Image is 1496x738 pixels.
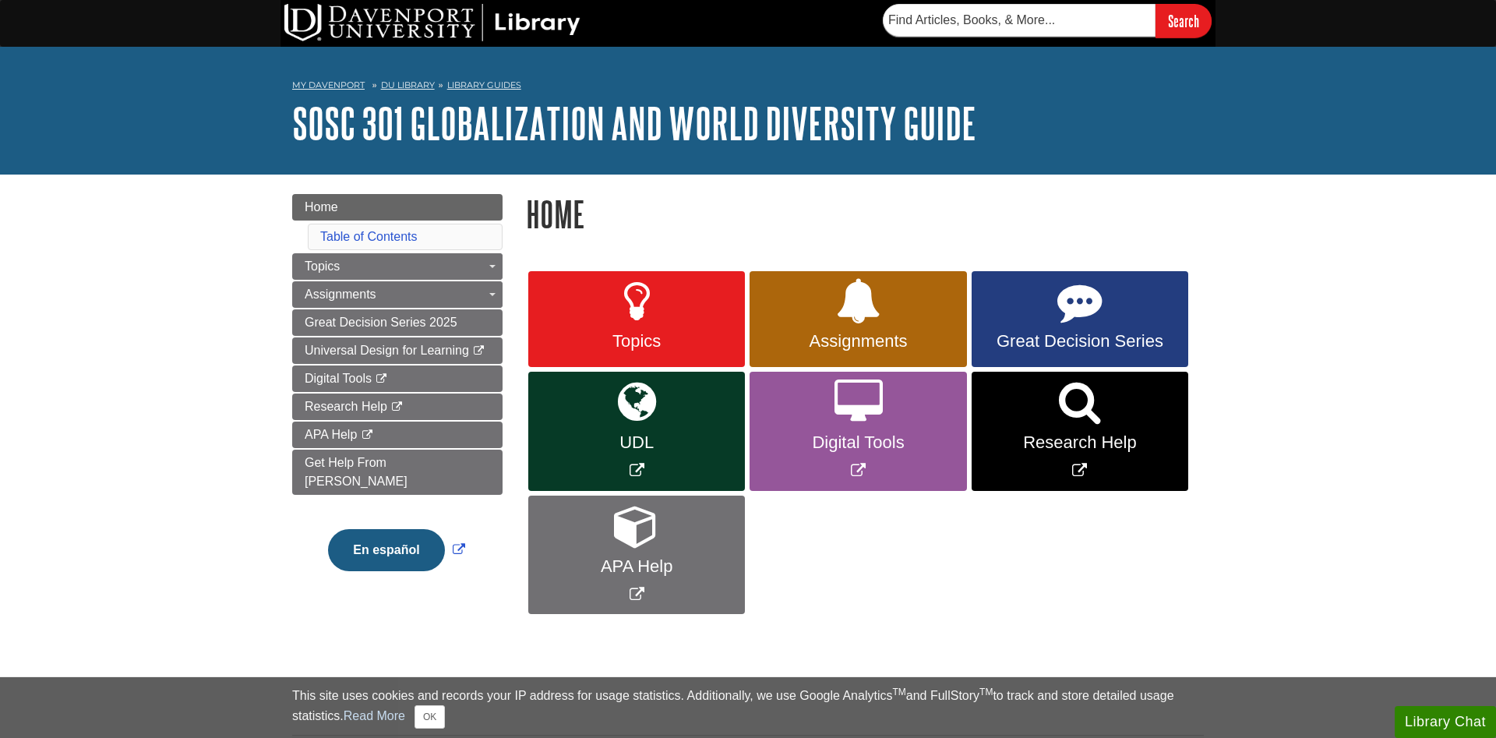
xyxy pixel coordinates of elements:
[979,687,993,697] sup: TM
[292,79,365,92] a: My Davenport
[305,456,408,488] span: Get Help From [PERSON_NAME]
[472,346,485,356] i: This link opens in a new window
[292,337,503,364] a: Universal Design for Learning
[292,422,503,448] a: APA Help
[415,705,445,729] button: Close
[892,687,905,697] sup: TM
[761,331,954,351] span: Assignments
[361,430,374,440] i: This link opens in a new window
[292,309,503,336] a: Great Decision Series 2025
[305,260,340,273] span: Topics
[883,4,1212,37] form: Searches DU Library's articles, books, and more
[305,400,387,413] span: Research Help
[540,556,733,577] span: APA Help
[540,433,733,453] span: UDL
[305,344,469,357] span: Universal Design for Learning
[750,372,966,491] a: Link opens in new window
[320,230,418,243] a: Table of Contents
[324,543,468,556] a: Link opens in new window
[750,271,966,368] a: Assignments
[305,428,357,441] span: APA Help
[292,99,976,147] a: SOSC 301 Globalization and World Diversity Guide
[292,394,503,420] a: Research Help
[305,288,376,301] span: Assignments
[328,529,444,571] button: En español
[381,79,435,90] a: DU Library
[983,331,1177,351] span: Great Decision Series
[528,372,745,491] a: Link opens in new window
[305,200,338,214] span: Home
[292,194,503,221] a: Home
[284,4,580,41] img: DU Library
[375,374,388,384] i: This link opens in a new window
[526,194,1204,234] h1: Home
[292,75,1204,100] nav: breadcrumb
[344,709,405,722] a: Read More
[447,79,521,90] a: Library Guides
[390,402,404,412] i: This link opens in a new window
[883,4,1156,37] input: Find Articles, Books, & More...
[972,271,1188,368] a: Great Decision Series
[292,450,503,495] a: Get Help From [PERSON_NAME]
[528,271,745,368] a: Topics
[983,433,1177,453] span: Research Help
[761,433,954,453] span: Digital Tools
[292,253,503,280] a: Topics
[1156,4,1212,37] input: Search
[292,365,503,392] a: Digital Tools
[292,687,1204,729] div: This site uses cookies and records your IP address for usage statistics. Additionally, we use Goo...
[305,316,457,329] span: Great Decision Series 2025
[528,496,745,615] a: Link opens in new window
[305,372,372,385] span: Digital Tools
[292,281,503,308] a: Assignments
[292,194,503,598] div: Guide Page Menu
[1395,706,1496,738] button: Library Chat
[540,331,733,351] span: Topics
[972,372,1188,491] a: Link opens in new window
